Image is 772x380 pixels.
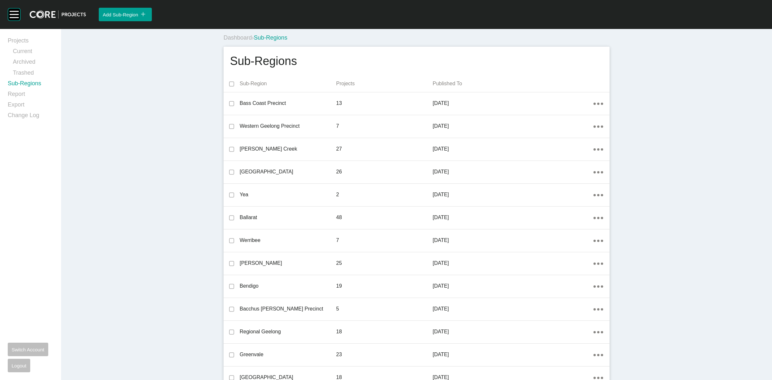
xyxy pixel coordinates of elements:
[336,100,433,107] p: 13
[8,359,30,372] button: Logout
[433,80,593,87] p: Published To
[240,283,336,290] p: Bendigo
[240,191,336,198] p: Yea
[99,8,152,21] button: Add Sub-Region
[336,214,433,221] p: 48
[240,123,336,130] p: Western Geelong Precinct
[240,214,336,221] p: Ballarat
[230,53,297,69] h1: Sub-Regions
[240,100,336,107] p: Bass Coast Precinct
[240,260,336,267] p: [PERSON_NAME]
[240,80,336,87] p: Sub-Region
[433,191,593,198] p: [DATE]
[240,305,336,312] p: Bacchus [PERSON_NAME] Precinct
[13,69,53,79] a: Trashed
[103,12,138,17] span: Add Sub-Region
[12,347,44,352] span: Switch Account
[336,328,433,335] p: 18
[8,37,53,47] a: Projects
[240,237,336,244] p: Werribee
[224,34,252,41] a: Dashboard
[8,343,48,356] button: Switch Account
[13,47,53,58] a: Current
[336,283,433,290] p: 19
[240,351,336,358] p: Greenvale
[336,168,433,175] p: 26
[336,260,433,267] p: 25
[433,123,593,130] p: [DATE]
[252,34,254,41] span: ›
[8,101,53,111] a: Export
[12,363,26,368] span: Logout
[433,168,593,175] p: [DATE]
[30,10,86,19] img: core-logo-dark.3138cae2.png
[433,283,593,290] p: [DATE]
[8,90,53,101] a: Report
[336,191,433,198] p: 2
[433,351,593,358] p: [DATE]
[240,328,336,335] p: Regional Geelong
[433,100,593,107] p: [DATE]
[336,80,433,87] p: Projects
[433,237,593,244] p: [DATE]
[433,328,593,335] p: [DATE]
[336,305,433,312] p: 5
[433,305,593,312] p: [DATE]
[336,237,433,244] p: 7
[13,58,53,69] a: Archived
[240,145,336,153] p: [PERSON_NAME] Creek
[433,260,593,267] p: [DATE]
[240,168,336,175] p: [GEOGRAPHIC_DATA]
[433,214,593,221] p: [DATE]
[336,145,433,153] p: 27
[8,111,53,122] a: Change Log
[254,34,287,41] span: Sub-Regions
[336,123,433,130] p: 7
[433,145,593,153] p: [DATE]
[8,79,53,90] a: Sub-Regions
[336,351,433,358] p: 23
